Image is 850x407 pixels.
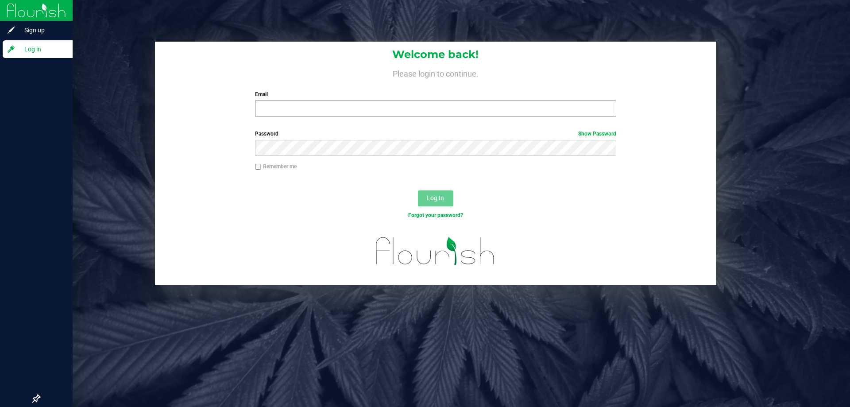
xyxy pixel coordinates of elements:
label: Remember me [255,163,297,171]
a: Show Password [578,131,616,137]
h1: Welcome back! [155,49,716,60]
input: Remember me [255,164,261,170]
a: Forgot your password? [408,212,463,218]
label: Email [255,90,616,98]
inline-svg: Log in [7,45,15,54]
span: Sign up [15,25,69,35]
button: Log In [418,190,453,206]
span: Log In [427,194,444,202]
img: flourish_logo.svg [365,229,506,274]
span: Log in [15,44,69,54]
inline-svg: Sign up [7,26,15,35]
span: Password [255,131,278,137]
h4: Please login to continue. [155,67,716,78]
